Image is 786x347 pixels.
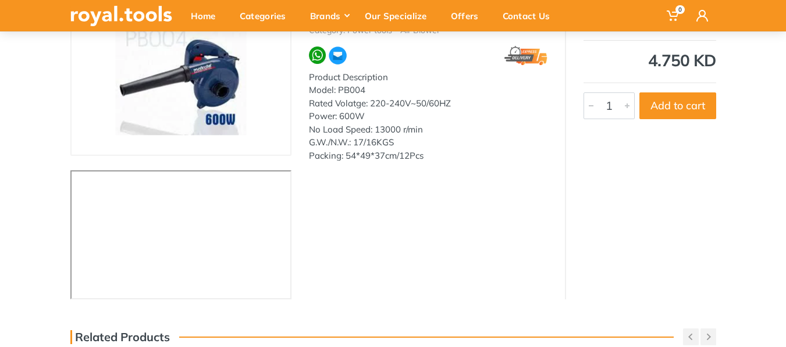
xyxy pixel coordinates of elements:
[584,52,716,69] div: 4.750 KD
[232,3,302,28] div: Categories
[639,92,716,119] button: Add to cart
[70,330,170,344] h3: Related Products
[309,71,547,163] div: Product Description Model: PB004 Rated Volatge: 220-240V~50/60HZ Power: 600W No Load Speed: 13000...
[183,3,232,28] div: Home
[328,46,347,65] img: ma.webp
[115,5,246,135] img: Royal Tools - Air Blower 600w
[70,6,172,26] img: royal.tools Logo
[357,3,443,28] div: Our Specialize
[504,46,547,65] img: express.png
[443,3,495,28] div: Offers
[302,3,357,28] div: Brands
[309,46,326,64] img: wa.webp
[675,5,685,14] span: 0
[495,3,566,28] div: Contact Us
